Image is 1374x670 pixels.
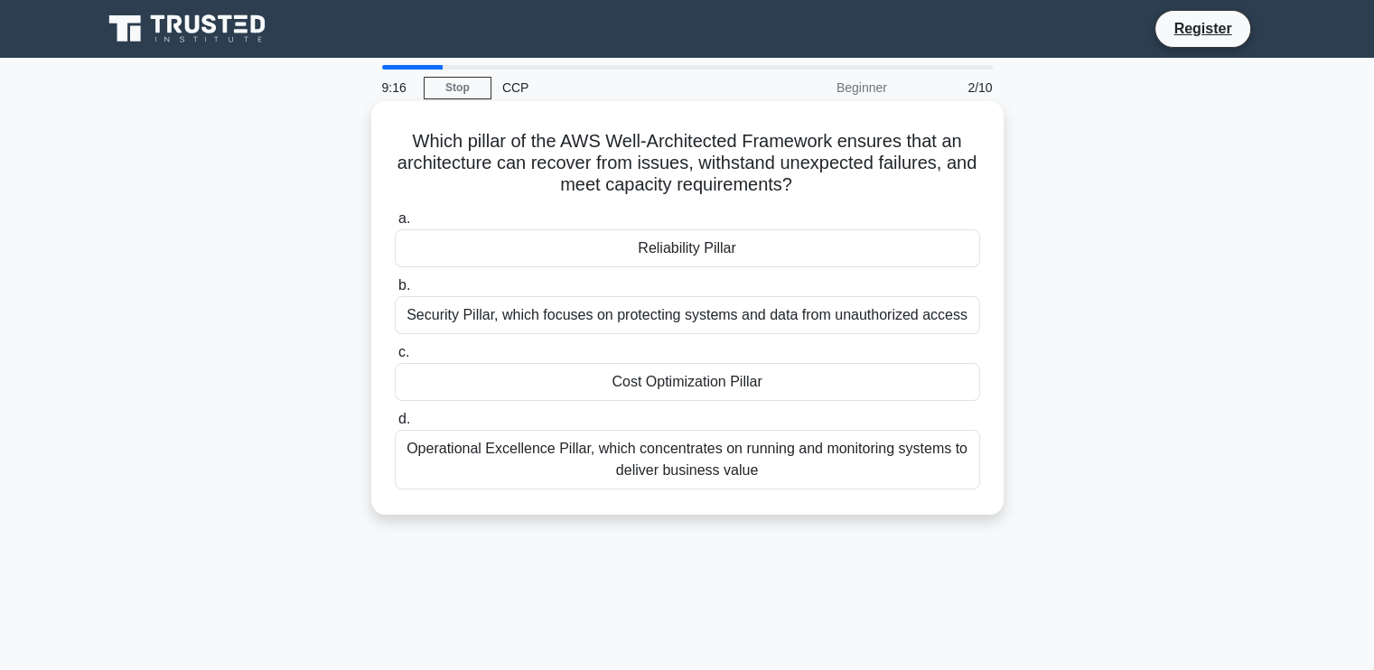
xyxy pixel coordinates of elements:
div: CCP [491,70,740,106]
div: Operational Excellence Pillar, which concentrates on running and monitoring systems to deliver bu... [395,430,980,489]
div: Beginner [740,70,898,106]
span: a. [398,210,410,226]
a: Stop [424,77,491,99]
span: b. [398,277,410,293]
div: 9:16 [371,70,424,106]
div: 2/10 [898,70,1004,106]
span: c. [398,344,409,359]
div: Security Pillar, which focuses on protecting systems and data from unauthorized access [395,296,980,334]
a: Register [1163,17,1242,40]
div: Reliability Pillar [395,229,980,267]
h5: Which pillar of the AWS Well-Architected Framework ensures that an architecture can recover from ... [393,130,982,197]
div: Cost Optimization Pillar [395,363,980,401]
span: d. [398,411,410,426]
